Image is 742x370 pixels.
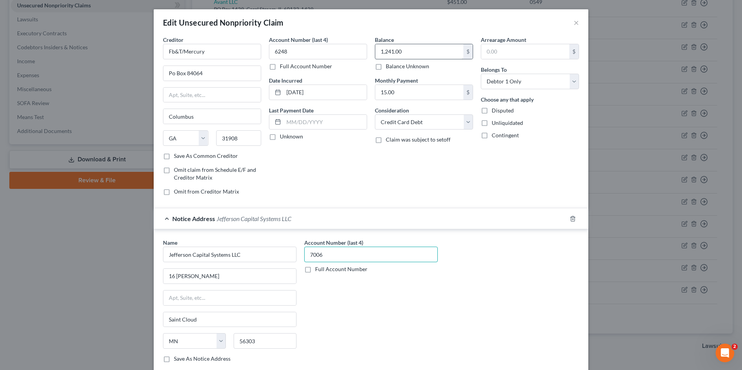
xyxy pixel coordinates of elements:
[492,107,514,114] span: Disputed
[163,247,296,262] input: Search by name...
[375,85,463,100] input: 0.00
[492,119,523,126] span: Unliquidated
[217,215,291,222] span: Jefferson Capital Systems LLC
[163,66,261,81] input: Enter address...
[375,44,463,59] input: 0.00
[174,355,231,363] label: Save As Notice Address
[163,312,296,327] input: Enter city...
[280,62,332,70] label: Full Account Number
[174,166,256,181] span: Omit claim from Schedule E/F and Creditor Matrix
[481,95,534,104] label: Choose any that apply
[481,44,569,59] input: 0.00
[386,136,451,143] span: Claim was subject to setoff
[174,188,239,195] span: Omit from Creditor Matrix
[163,290,296,305] input: Apt, Suite, etc...
[163,36,184,43] span: Creditor
[716,344,734,362] iframe: Intercom live chat
[463,85,473,100] div: $
[234,333,296,349] input: Enter zip..
[481,36,526,44] label: Arrearage Amount
[163,17,284,28] div: Edit Unsecured Nonpriority Claim
[216,130,262,146] input: Enter zip...
[492,132,519,138] span: Contingent
[269,36,328,44] label: Account Number (last 4)
[574,18,579,27] button: ×
[163,269,296,284] input: Enter address...
[569,44,579,59] div: $
[284,85,367,100] input: MM/DD/YYYY
[163,88,261,102] input: Apt, Suite, etc...
[163,109,261,124] input: Enter city...
[315,265,368,273] label: Full Account Number
[304,247,438,262] input: XXXX
[284,115,367,130] input: MM/DD/YYYY
[163,44,261,59] input: Search creditor by name...
[375,36,394,44] label: Balance
[174,152,238,160] label: Save As Common Creditor
[280,133,303,140] label: Unknown
[481,66,507,73] span: Belongs To
[375,76,418,85] label: Monthly Payment
[269,44,367,59] input: XXXX
[269,106,314,114] label: Last Payment Date
[386,62,429,70] label: Balance Unknown
[269,76,302,85] label: Date Incurred
[163,239,177,246] span: Name
[463,44,473,59] div: $
[732,344,738,350] span: 2
[304,239,363,247] label: Account Number (last 4)
[375,106,409,114] label: Consideration
[172,215,215,222] span: Notice Address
